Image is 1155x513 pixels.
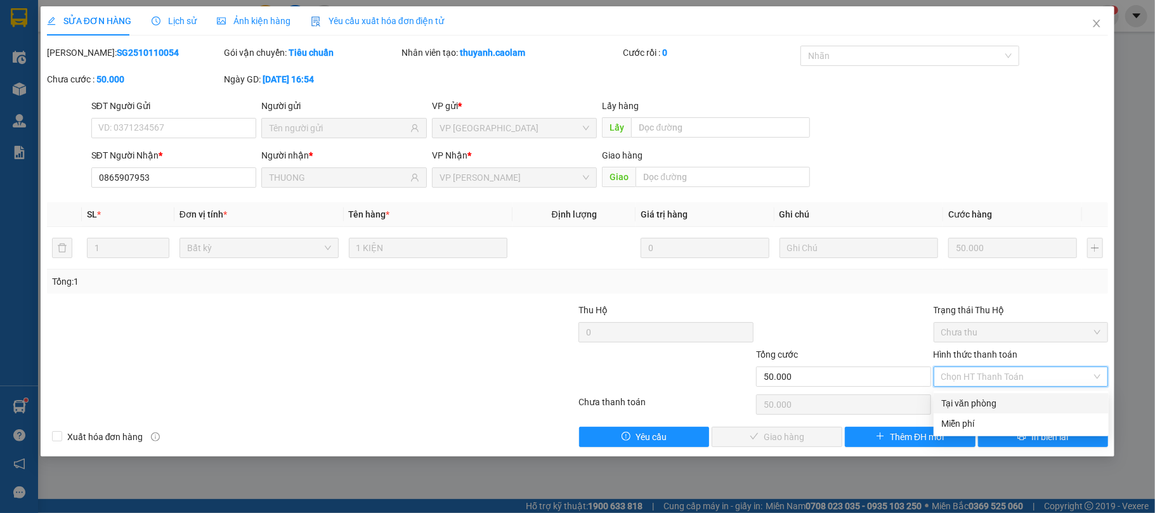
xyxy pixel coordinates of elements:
div: Chưa cước : [47,72,222,86]
span: Giao hàng [602,150,643,160]
label: Hình thức thanh toán [934,349,1018,360]
button: plus [1087,238,1104,258]
b: 50.000 [96,74,124,84]
button: Close [1079,6,1114,42]
th: Ghi chú [774,202,944,227]
b: [DATE] 16:54 [263,74,314,84]
div: Tổng: 1 [52,275,447,289]
div: VP gửi [432,99,597,113]
span: SỬA ĐƠN HÀNG [47,16,131,26]
span: Yêu cầu xuất hóa đơn điện tử [311,16,445,26]
input: 0 [948,238,1076,258]
b: 0 [662,48,667,58]
div: Người gửi [261,99,427,113]
span: Thêm ĐH mới [890,430,944,444]
div: Miễn phí [941,417,1101,431]
span: Bất kỳ [187,238,331,257]
span: Định lượng [552,209,597,219]
span: Cước hàng [948,209,992,219]
b: Tiêu chuẩn [289,48,334,58]
b: thuyanh.caolam [460,48,525,58]
span: picture [217,16,226,25]
span: SL [87,209,97,219]
div: Trạng thái Thu Hộ [934,303,1109,317]
span: exclamation-circle [622,432,630,442]
span: clock-circle [152,16,160,25]
span: Giao [602,167,636,187]
span: Yêu cầu [636,430,667,444]
input: VD: Bàn, Ghế [349,238,508,258]
span: VP Phan Thiết [440,168,590,187]
input: Dọc đường [631,117,810,138]
div: [PERSON_NAME]: [47,46,222,60]
button: printerIn biên lai [978,427,1109,447]
div: Ngày GD: [224,72,399,86]
div: Gói vận chuyển: [224,46,399,60]
button: exclamation-circleYêu cầu [579,427,710,447]
input: Tên người gửi [269,121,408,135]
input: Dọc đường [636,167,810,187]
span: edit [47,16,56,25]
input: 0 [641,238,769,258]
span: VP Sài Gòn [440,119,590,138]
b: [PERSON_NAME] [16,82,72,141]
div: SĐT Người Gửi [91,99,257,113]
span: Tổng cước [756,349,798,360]
div: Người nhận [261,148,427,162]
span: In biên lai [1031,430,1068,444]
li: (c) 2017 [107,60,174,76]
span: Lấy hàng [602,101,639,111]
img: logo.jpg [138,16,168,46]
span: Chưa thu [941,323,1101,342]
span: Chọn HT Thanh Toán [941,367,1101,386]
b: BIÊN NHẬN GỬI HÀNG HÓA [82,18,122,122]
div: Nhân viên tạo: [401,46,620,60]
span: plus [876,432,885,442]
span: close [1092,18,1102,29]
button: delete [52,238,72,258]
span: user [410,173,419,182]
span: Lấy [602,117,631,138]
input: Tên người nhận [269,171,408,185]
input: Ghi Chú [780,238,939,258]
span: Giá trị hàng [641,209,688,219]
b: SG2510110054 [117,48,179,58]
span: printer [1017,432,1026,442]
img: icon [311,16,321,27]
button: plusThêm ĐH mới [845,427,976,447]
span: info-circle [151,432,160,441]
span: Đơn vị tính [179,209,227,219]
span: user [410,124,419,133]
div: SĐT Người Nhận [91,148,257,162]
span: Xuất hóa đơn hàng [62,430,148,444]
div: Chưa thanh toán [577,395,755,417]
span: Lịch sử [152,16,197,26]
b: [DOMAIN_NAME] [107,48,174,58]
span: Thu Hộ [578,305,608,315]
div: Cước rồi : [623,46,798,60]
button: checkGiao hàng [712,427,842,447]
span: VP Nhận [432,150,467,160]
span: Ảnh kiện hàng [217,16,290,26]
span: Tên hàng [349,209,390,219]
div: Tại văn phòng [941,396,1101,410]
